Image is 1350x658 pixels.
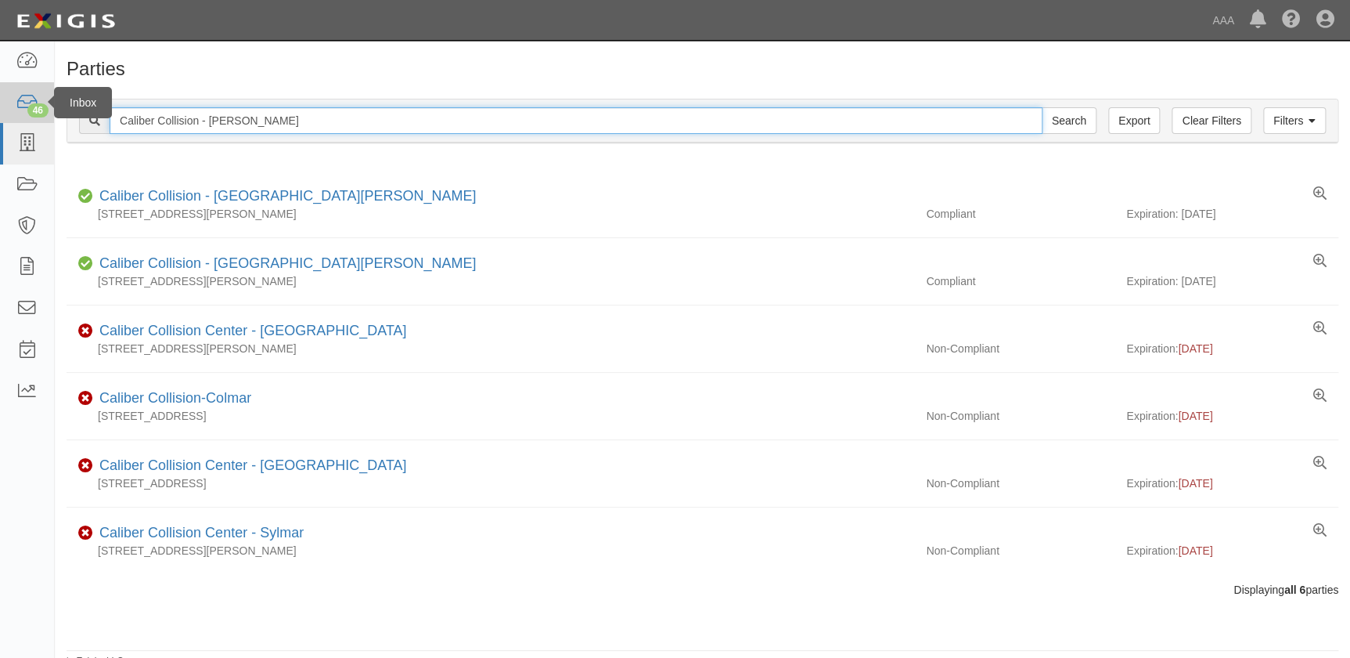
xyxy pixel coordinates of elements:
a: View results summary [1313,456,1327,472]
div: Expiration: [1126,408,1338,424]
a: Caliber Collision-Colmar [99,390,251,406]
div: Caliber Collision - North Lamar [93,254,476,274]
i: Help Center - Complianz [1282,11,1301,30]
div: Expiration: [DATE] [1126,273,1338,289]
input: Search [110,107,1042,134]
h1: Parties [67,59,1338,79]
i: Non-Compliant [78,326,93,337]
a: Filters [1263,107,1326,134]
div: Caliber Collision Center - Sylmar [93,523,304,544]
span: [DATE] [1178,477,1212,490]
i: Non-Compliant [78,393,93,404]
div: Compliant [914,206,1126,222]
a: View results summary [1313,389,1327,404]
div: Caliber Collision Center - Miramar [93,321,406,342]
i: Compliant [78,191,93,202]
div: [STREET_ADDRESS] [67,408,914,424]
div: [STREET_ADDRESS][PERSON_NAME] [67,206,914,222]
a: View results summary [1313,186,1327,202]
a: AAA [1204,5,1242,36]
div: Caliber Collision Center - Camarillo [93,456,406,476]
div: Non-Compliant [914,408,1126,424]
div: Non-Compliant [914,543,1126,559]
div: Expiration: [1126,543,1338,559]
div: Expiration: [DATE] [1126,206,1338,222]
a: Caliber Collision Center - [GEOGRAPHIC_DATA] [99,457,406,473]
input: Search [1042,107,1096,134]
a: Caliber Collision - [GEOGRAPHIC_DATA][PERSON_NAME] [99,255,476,271]
div: Displaying parties [55,582,1350,598]
div: Caliber Collision - South Lamar [93,186,476,207]
a: View results summary [1313,321,1327,337]
i: Non-Compliant [78,528,93,539]
i: Non-Compliant [78,461,93,472]
a: Caliber Collision - [GEOGRAPHIC_DATA][PERSON_NAME] [99,188,476,204]
span: [DATE] [1178,410,1212,422]
div: [STREET_ADDRESS][PERSON_NAME] [67,543,914,559]
div: [STREET_ADDRESS] [67,475,914,491]
div: Expiration: [1126,341,1338,356]
a: Caliber Collision Center - Sylmar [99,525,304,540]
div: Non-Compliant [914,475,1126,491]
div: 46 [27,103,49,117]
a: View results summary [1313,254,1327,269]
i: Compliant [78,258,93,269]
div: Non-Compliant [914,341,1126,356]
img: logo-5460c22ac91f19d4615b14bd174203de0afe785f0fc80cf4dbbc73dc1793850b.png [12,7,120,35]
div: Caliber Collision-Colmar [93,389,251,409]
div: Compliant [914,273,1126,289]
div: Expiration: [1126,475,1338,491]
a: Caliber Collision Center - [GEOGRAPHIC_DATA] [99,323,406,338]
a: Clear Filters [1172,107,1251,134]
div: [STREET_ADDRESS][PERSON_NAME] [67,273,914,289]
a: View results summary [1313,523,1327,539]
b: all 6 [1284,584,1305,596]
span: [DATE] [1178,342,1212,355]
span: [DATE] [1178,544,1212,557]
a: Export [1108,107,1160,134]
div: Inbox [54,87,112,118]
div: [STREET_ADDRESS][PERSON_NAME] [67,341,914,356]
